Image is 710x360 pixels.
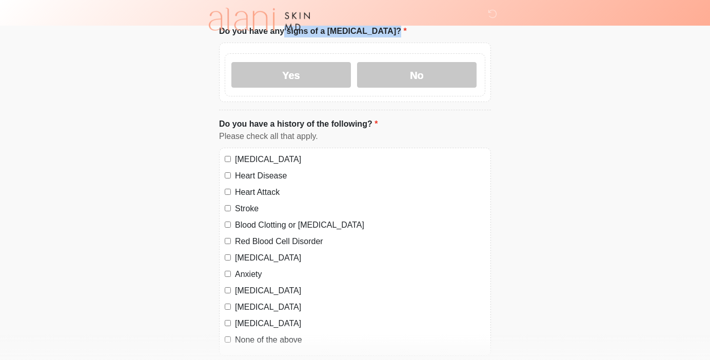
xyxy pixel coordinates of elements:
[225,189,231,195] input: Heart Attack
[235,334,485,346] label: None of the above
[235,153,485,166] label: [MEDICAL_DATA]
[235,170,485,182] label: Heart Disease
[225,287,231,293] input: [MEDICAL_DATA]
[219,118,378,130] label: Do you have a history of the following?
[225,320,231,326] input: [MEDICAL_DATA]
[225,222,231,228] input: Blood Clotting or [MEDICAL_DATA]
[225,336,231,343] input: None of the above
[225,238,231,244] input: Red Blood Cell Disorder
[219,130,491,143] div: Please check all that apply.
[225,156,231,162] input: [MEDICAL_DATA]
[235,317,485,330] label: [MEDICAL_DATA]
[225,271,231,277] input: Anxiety
[231,62,351,88] label: Yes
[235,252,485,264] label: [MEDICAL_DATA]
[235,219,485,231] label: Blood Clotting or [MEDICAL_DATA]
[357,62,477,88] label: No
[235,235,485,248] label: Red Blood Cell Disorder
[225,205,231,211] input: Stroke
[235,203,485,215] label: Stroke
[225,172,231,178] input: Heart Disease
[235,186,485,198] label: Heart Attack
[225,254,231,261] input: [MEDICAL_DATA]
[209,8,310,31] img: Alani Skin MD Logo
[235,285,485,297] label: [MEDICAL_DATA]
[235,268,485,281] label: Anxiety
[225,304,231,310] input: [MEDICAL_DATA]
[235,301,485,313] label: [MEDICAL_DATA]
